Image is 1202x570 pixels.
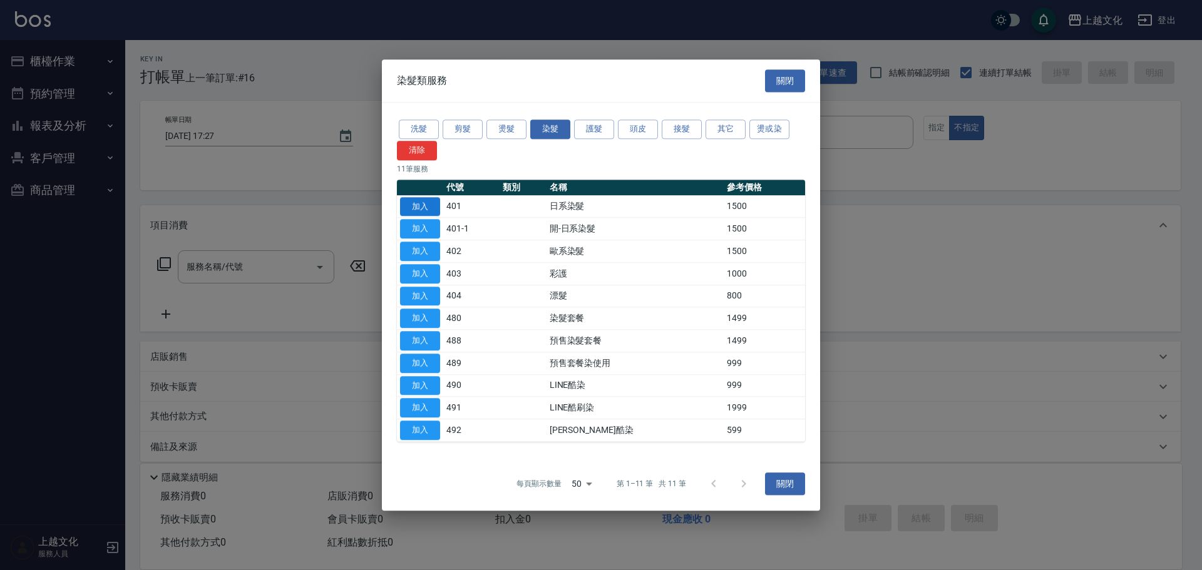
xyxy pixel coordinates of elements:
td: 1500 [724,195,805,218]
td: 489 [443,352,500,375]
div: 50 [567,467,597,501]
td: 404 [443,285,500,307]
td: 999 [724,352,805,375]
td: 染髮套餐 [547,307,724,330]
td: 歐系染髮 [547,240,724,263]
p: 第 1–11 筆 共 11 筆 [617,478,686,489]
span: 染髮類服務 [397,74,447,87]
td: 彩護 [547,263,724,285]
button: 其它 [706,120,746,139]
button: 剪髮 [443,120,483,139]
td: [PERSON_NAME]酷染 [547,419,724,442]
td: 999 [724,374,805,397]
p: 11 筆服務 [397,163,805,175]
button: 加入 [400,399,440,418]
button: 加入 [400,309,440,328]
button: 燙或染 [749,120,789,139]
td: 402 [443,240,500,263]
td: 403 [443,263,500,285]
button: 加入 [400,197,440,216]
td: 日系染髮 [547,195,724,218]
td: 1499 [724,307,805,330]
td: 1500 [724,240,805,263]
td: 1499 [724,330,805,352]
button: 加入 [400,420,440,440]
td: 491 [443,397,500,419]
th: 類別 [500,180,547,196]
button: 清除 [397,141,437,160]
button: 加入 [400,264,440,283]
td: 漂髮 [547,285,724,307]
button: 加入 [400,376,440,395]
button: 頭皮 [618,120,658,139]
button: 加入 [400,287,440,306]
button: 洗髮 [399,120,439,139]
button: 加入 [400,354,440,373]
td: 490 [443,374,500,397]
td: 401-1 [443,218,500,240]
th: 名稱 [547,180,724,196]
td: 1500 [724,218,805,240]
button: 關閉 [765,472,805,496]
button: 染髮 [530,120,570,139]
td: 480 [443,307,500,330]
th: 代號 [443,180,500,196]
td: 預售套餐染使用 [547,352,724,375]
button: 燙髮 [486,120,527,139]
button: 加入 [400,220,440,239]
button: 加入 [400,242,440,261]
td: 1000 [724,263,805,285]
p: 每頁顯示數量 [516,478,562,489]
button: 加入 [400,331,440,350]
td: 預售染髮套餐 [547,330,724,352]
td: 1999 [724,397,805,419]
td: 492 [443,419,500,442]
td: LINE酷染 [547,374,724,397]
td: LINE酷刷染 [547,397,724,419]
td: 開-日系染髮 [547,218,724,240]
button: 接髮 [662,120,702,139]
button: 關閉 [765,69,805,93]
td: 800 [724,285,805,307]
td: 599 [724,419,805,442]
th: 參考價格 [724,180,805,196]
td: 401 [443,195,500,218]
td: 488 [443,330,500,352]
button: 護髮 [574,120,614,139]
